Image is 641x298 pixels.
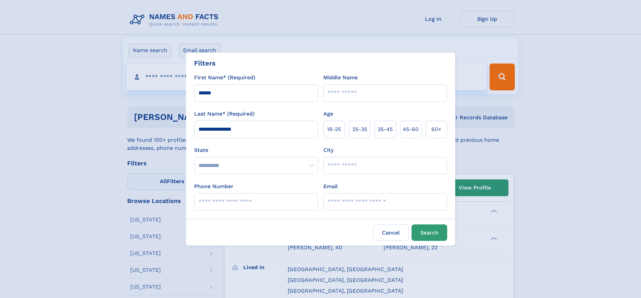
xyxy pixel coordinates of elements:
label: Middle Name [323,74,358,82]
button: Search [412,224,447,241]
span: 45‑60 [403,125,419,133]
span: 60+ [431,125,441,133]
span: 35‑45 [378,125,393,133]
label: Age [323,110,333,118]
label: Last Name* (Required) [194,110,255,118]
span: 18‑25 [327,125,341,133]
label: Email [323,182,338,190]
label: City [323,146,333,154]
label: Phone Number [194,182,234,190]
label: State [194,146,318,154]
div: Filters [194,58,216,68]
label: Cancel [373,224,409,241]
span: 25‑35 [352,125,367,133]
label: First Name* (Required) [194,74,255,82]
